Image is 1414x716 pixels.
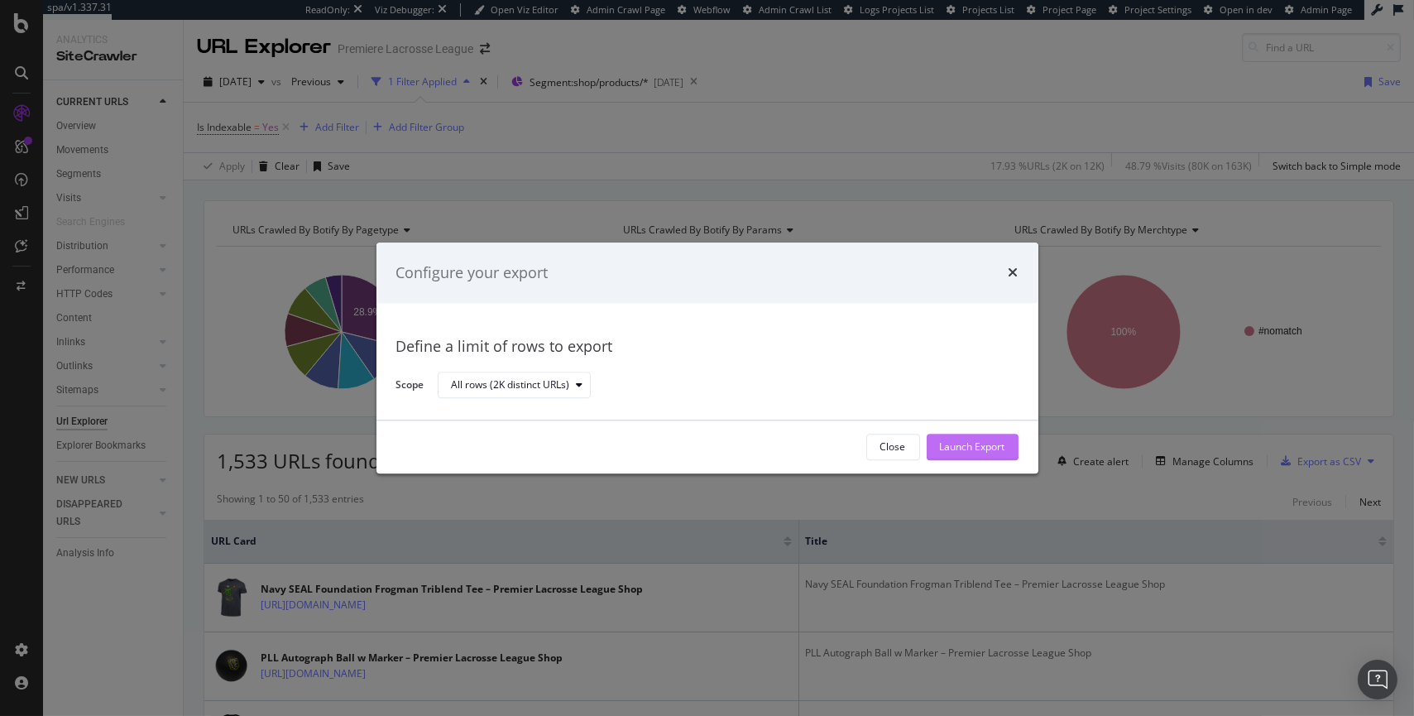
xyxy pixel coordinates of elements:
div: Open Intercom Messenger [1358,660,1397,699]
button: Launch Export [927,434,1019,460]
div: All rows (2K distinct URLs) [452,381,570,391]
div: Configure your export [396,262,549,284]
div: Define a limit of rows to export [396,337,1019,358]
button: Close [866,434,920,460]
button: All rows (2K distinct URLs) [438,372,591,399]
div: Launch Export [940,440,1005,454]
div: times [1009,262,1019,284]
label: Scope [396,377,424,396]
div: modal [376,243,1038,473]
div: Close [880,440,906,454]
